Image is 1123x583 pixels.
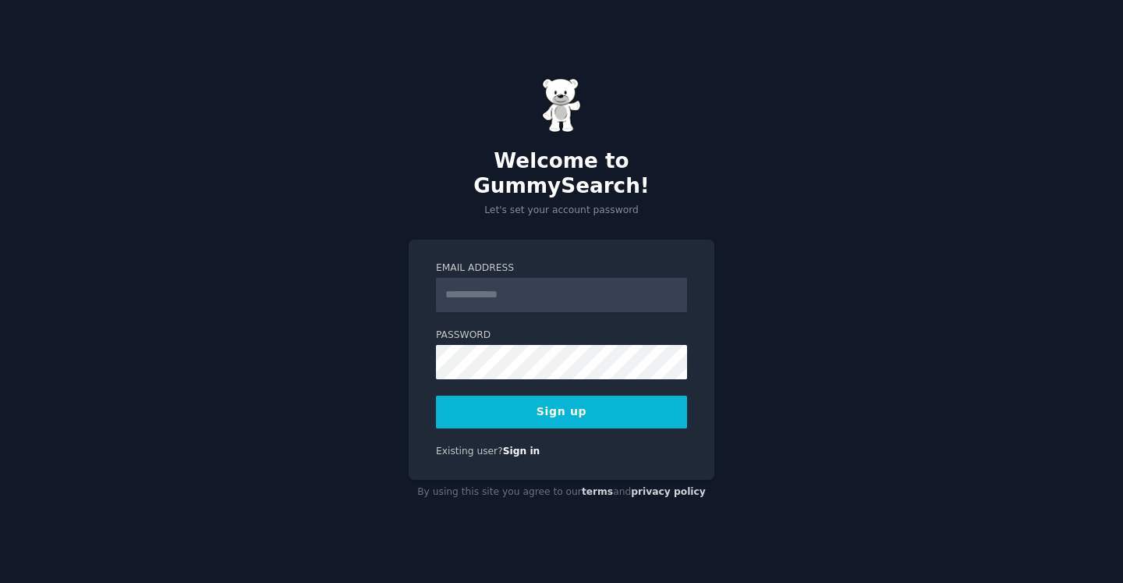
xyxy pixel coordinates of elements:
label: Email Address [436,261,687,276]
h2: Welcome to GummySearch! [409,149,714,198]
span: Existing user? [436,446,503,457]
label: Password [436,329,687,343]
div: By using this site you agree to our and [409,480,714,505]
img: Gummy Bear [542,78,581,133]
button: Sign up [436,396,687,428]
a: terms [582,486,613,497]
a: Sign in [503,446,540,457]
a: privacy policy [631,486,706,497]
p: Let's set your account password [409,204,714,218]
